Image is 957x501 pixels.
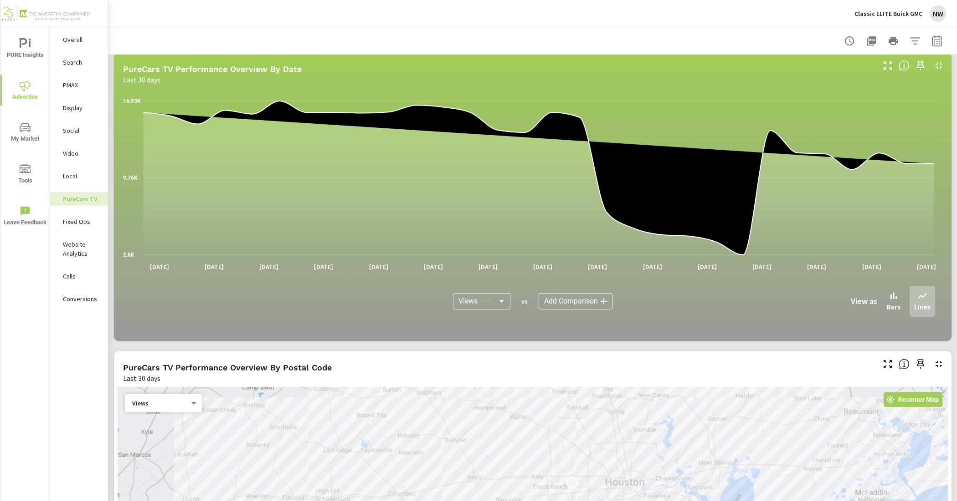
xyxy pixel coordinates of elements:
p: vs [510,297,539,305]
span: Understand PureCars TV performance data by postal code. Individual postal codes can be selected a... [899,359,910,369]
p: PMAX [63,81,101,90]
span: Save this to your personalized report [913,357,928,371]
p: Fixed Ops [63,217,101,226]
p: Search [63,58,101,67]
p: [DATE] [856,262,888,271]
div: Add Comparison [539,293,612,309]
p: [DATE] [363,262,395,271]
p: [DATE] [691,262,723,271]
p: [DATE] [746,262,778,271]
h5: PureCars TV Performance Overview By Date [123,64,302,74]
p: [DATE] [911,262,942,271]
p: [DATE] [581,262,613,271]
p: [DATE] [198,262,230,271]
h6: View as [851,297,877,306]
p: Display [63,103,101,112]
div: NW [930,5,946,22]
p: Last 30 days [123,373,160,384]
text: 2.6K [123,252,134,258]
p: Last 30 days [123,74,160,85]
div: Fixed Ops [50,215,108,228]
span: Add Comparison [544,297,598,306]
p: Social [63,126,101,135]
span: Recenter Map [887,395,939,404]
div: Website Analytics [50,238,108,260]
button: "Export Report to PDF" [862,32,880,50]
button: Make Fullscreen [880,357,895,371]
button: Minimize Widget [931,357,946,371]
p: Views [132,399,188,407]
span: PURE Insights [3,38,47,61]
div: Video [50,147,108,160]
div: Calls [50,269,108,283]
div: Overall [50,33,108,46]
p: Website Analytics [63,240,101,258]
button: Make Fullscreen [880,58,895,73]
div: PureCars TV [50,192,108,206]
p: Calls [63,272,101,281]
div: Views [125,399,195,408]
div: Social [50,124,108,137]
button: Minimize Widget [931,58,946,73]
p: Classic ELITE Buick GMC [854,10,922,18]
p: [DATE] [144,262,175,271]
div: Display [50,101,108,115]
div: PMAX [50,78,108,92]
div: Search [50,56,108,69]
p: [DATE] [527,262,559,271]
p: Conversions [63,294,101,304]
p: Local [63,172,101,181]
div: Views [453,293,510,309]
text: 9.76K [123,175,138,181]
span: Advertise [3,80,47,102]
div: Conversions [50,292,108,306]
span: My Market [3,122,47,144]
button: Print Report [884,32,902,50]
span: Tools [3,164,47,186]
span: Views [458,297,478,306]
p: Overall [63,35,101,44]
p: [DATE] [637,262,669,271]
button: Apply Filters [906,32,924,50]
p: Bars [886,301,900,312]
p: Video [63,149,101,158]
button: Select Date Range [928,32,946,50]
button: Recenter Map [884,392,942,407]
p: [DATE] [801,262,833,271]
p: [DATE] [253,262,285,271]
span: Save this to your personalized report [913,58,928,73]
span: Leave Feedback [3,206,47,228]
p: Lines [914,301,931,312]
p: [DATE] [308,262,340,271]
p: [DATE] [417,262,449,271]
div: Local [50,169,108,183]
p: PureCars TV [63,194,101,203]
div: nav menu [0,27,50,237]
h5: PureCars TV Performance Overview By Postal Code [123,363,332,372]
text: 16.93K [123,98,141,104]
span: Understand PureCars TV performance data over time and see how metrics compare to each other over ... [899,60,910,71]
p: [DATE] [472,262,504,271]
